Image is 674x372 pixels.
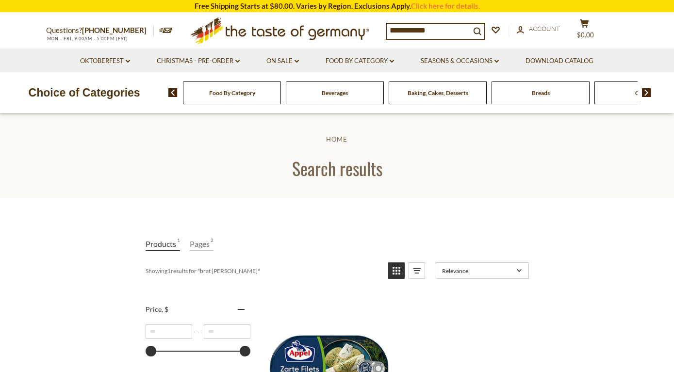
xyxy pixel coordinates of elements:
span: 2 [211,237,214,250]
span: $0.00 [577,31,594,39]
a: Breads [532,89,550,97]
a: Oktoberfest [80,56,130,66]
img: next arrow [642,88,651,97]
span: – [192,328,204,335]
button: $0.00 [570,19,599,43]
a: Beverages [322,89,348,97]
span: Price [146,305,168,313]
span: Account [529,25,560,32]
a: Christmas - PRE-ORDER [157,56,240,66]
a: Sort options [436,262,529,279]
a: Baking, Cakes, Desserts [408,89,468,97]
a: View Products Tab [146,237,180,251]
a: On Sale [266,56,299,66]
span: Relevance [442,267,513,275]
a: [PHONE_NUMBER] [82,26,147,34]
span: MON - FRI, 9:00AM - 5:00PM (EST) [46,36,129,41]
a: View grid mode [388,262,405,279]
input: Maximum value [204,324,250,339]
a: Download Catalog [526,56,593,66]
div: Showing results for " " [146,262,381,279]
a: Account [517,24,560,34]
h1: Search results [30,157,644,179]
a: View list mode [409,262,425,279]
a: Food By Category [209,89,255,97]
b: 1 [167,267,171,275]
span: , $ [162,305,168,313]
a: View Pages Tab [190,237,214,251]
input: Minimum value [146,324,192,339]
a: Home [326,135,347,143]
p: Questions? [46,24,154,37]
img: previous arrow [168,88,178,97]
a: Food By Category [326,56,394,66]
a: Click here for details. [411,1,480,10]
a: Seasons & Occasions [421,56,499,66]
span: 1 [177,237,180,250]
